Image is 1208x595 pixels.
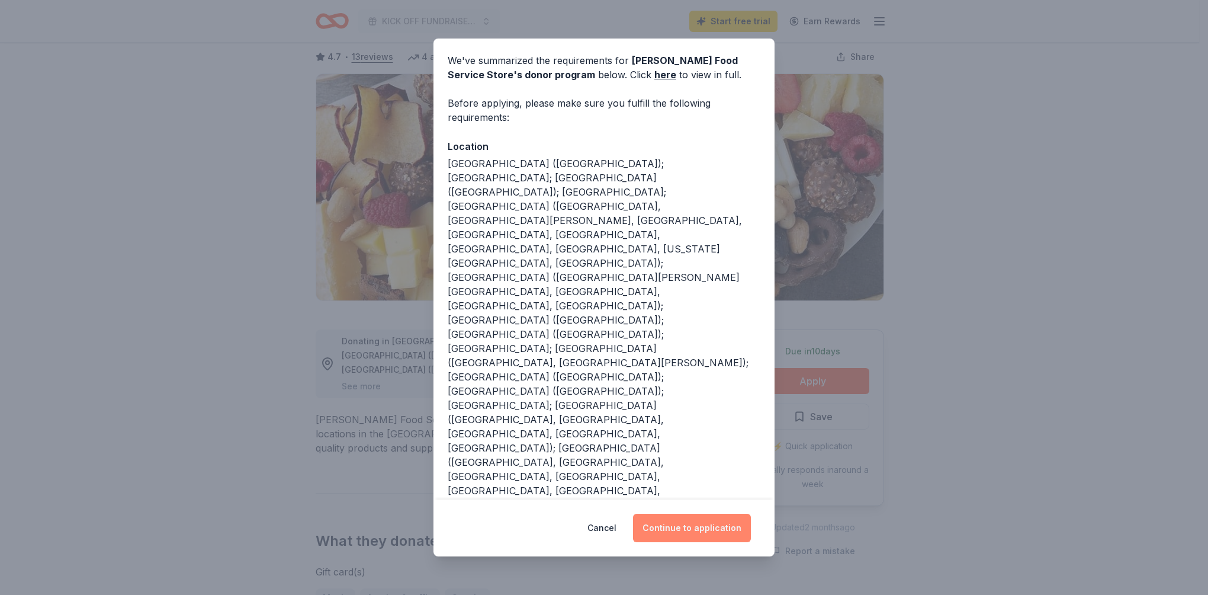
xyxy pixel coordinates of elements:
div: Location [448,139,760,154]
button: Continue to application [633,514,751,542]
button: Cancel [587,514,616,542]
div: Before applying, please make sure you fulfill the following requirements: [448,96,760,124]
a: here [654,68,676,82]
div: We've summarized the requirements for below. Click to view in full. [448,53,760,82]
